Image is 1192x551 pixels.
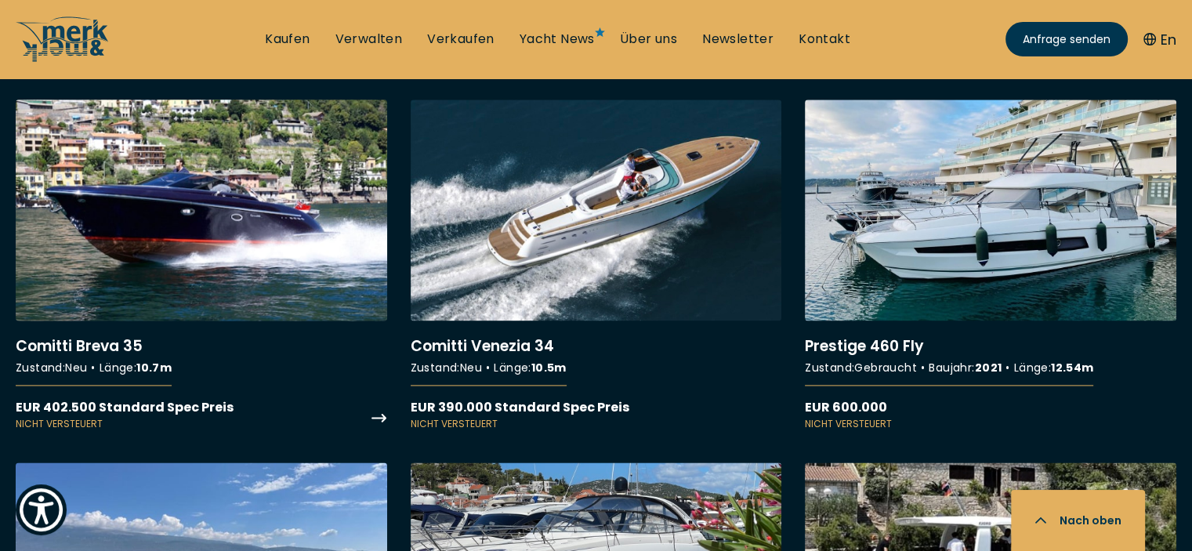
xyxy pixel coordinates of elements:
a: More details aboutComitti Venezia 34 [411,100,782,430]
a: More details aboutComitti Breva 35 [16,100,387,430]
button: Show Accessibility Preferences [16,484,67,535]
button: En [1143,29,1176,50]
a: Anfrage senden [1005,22,1128,56]
a: Über uns [620,31,677,48]
a: Verkaufen [427,31,495,48]
a: Verwalten [335,31,403,48]
a: Kontakt [799,31,850,48]
span: Anfrage senden [1023,31,1110,48]
a: More details aboutPrestige 460 Fly [805,100,1176,430]
a: Kaufen [265,31,310,48]
a: Newsletter [702,31,774,48]
a: Yacht News [520,31,595,48]
button: Nach oben [1011,490,1145,551]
